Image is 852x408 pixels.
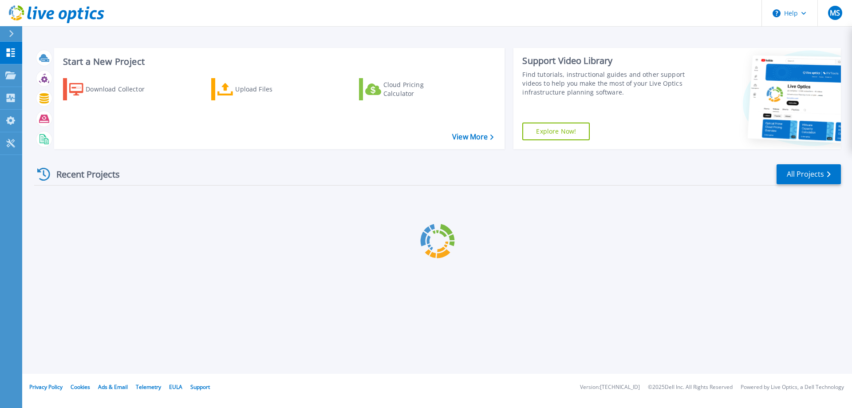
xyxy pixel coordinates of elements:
div: Upload Files [235,80,306,98]
div: Support Video Library [522,55,689,67]
li: © 2025 Dell Inc. All Rights Reserved [648,384,733,390]
li: Powered by Live Optics, a Dell Technology [741,384,844,390]
a: Upload Files [211,78,310,100]
div: Find tutorials, instructional guides and other support videos to help you make the most of your L... [522,70,689,97]
a: All Projects [777,164,841,184]
h3: Start a New Project [63,57,493,67]
span: MS [830,9,840,16]
a: Download Collector [63,78,162,100]
a: View More [452,133,493,141]
a: Cookies [71,383,90,391]
a: Support [190,383,210,391]
a: Privacy Policy [29,383,63,391]
a: Explore Now! [522,123,590,140]
a: Ads & Email [98,383,128,391]
div: Cloud Pricing Calculator [383,80,454,98]
a: Cloud Pricing Calculator [359,78,458,100]
div: Recent Projects [34,163,132,185]
div: Download Collector [86,80,157,98]
li: Version: [TECHNICAL_ID] [580,384,640,390]
a: EULA [169,383,182,391]
a: Telemetry [136,383,161,391]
